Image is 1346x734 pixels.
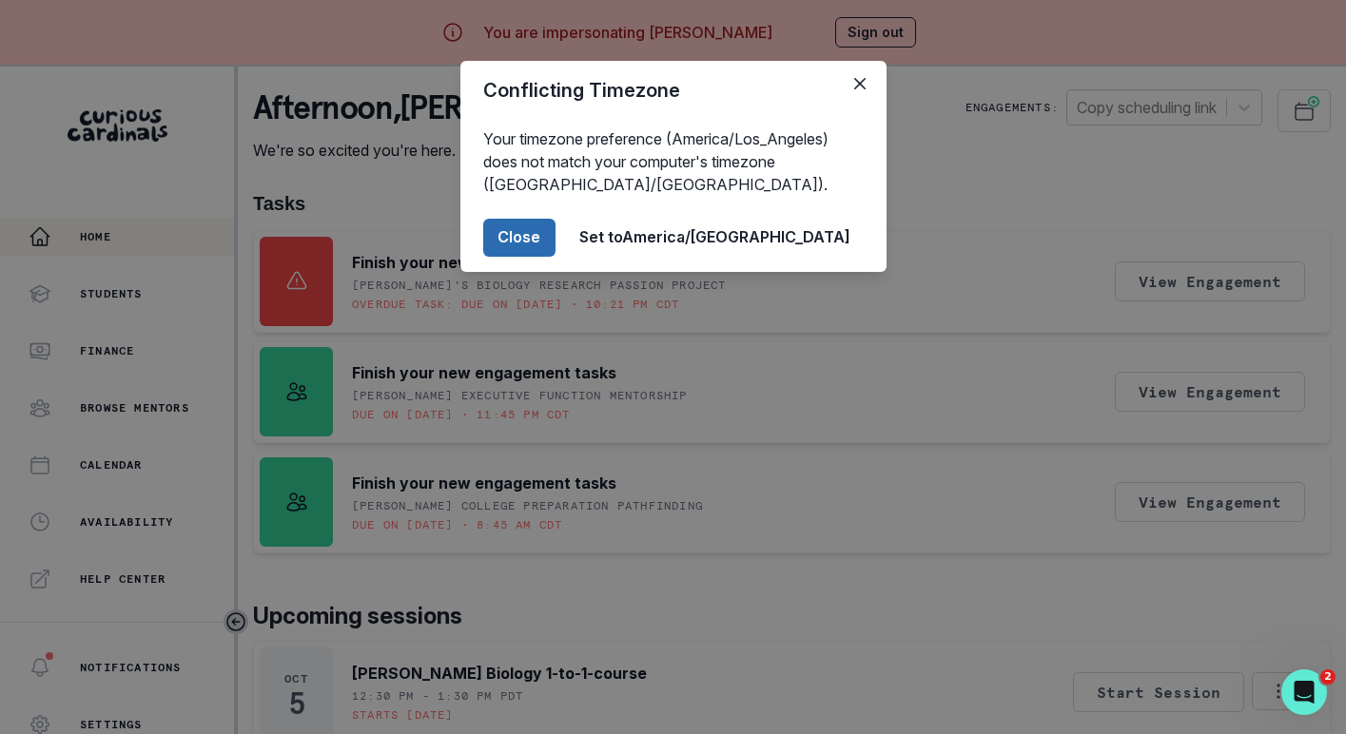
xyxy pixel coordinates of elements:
[567,219,864,257] button: Set toAmerica/[GEOGRAPHIC_DATA]
[1281,669,1327,715] iframe: Intercom live chat
[483,219,556,257] button: Close
[845,68,875,99] button: Close
[460,120,887,203] div: Your timezone preference (America/Los_Angeles) does not match your computer's timezone ([GEOGRAPH...
[460,61,887,120] header: Conflicting Timezone
[1320,669,1336,685] span: 2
